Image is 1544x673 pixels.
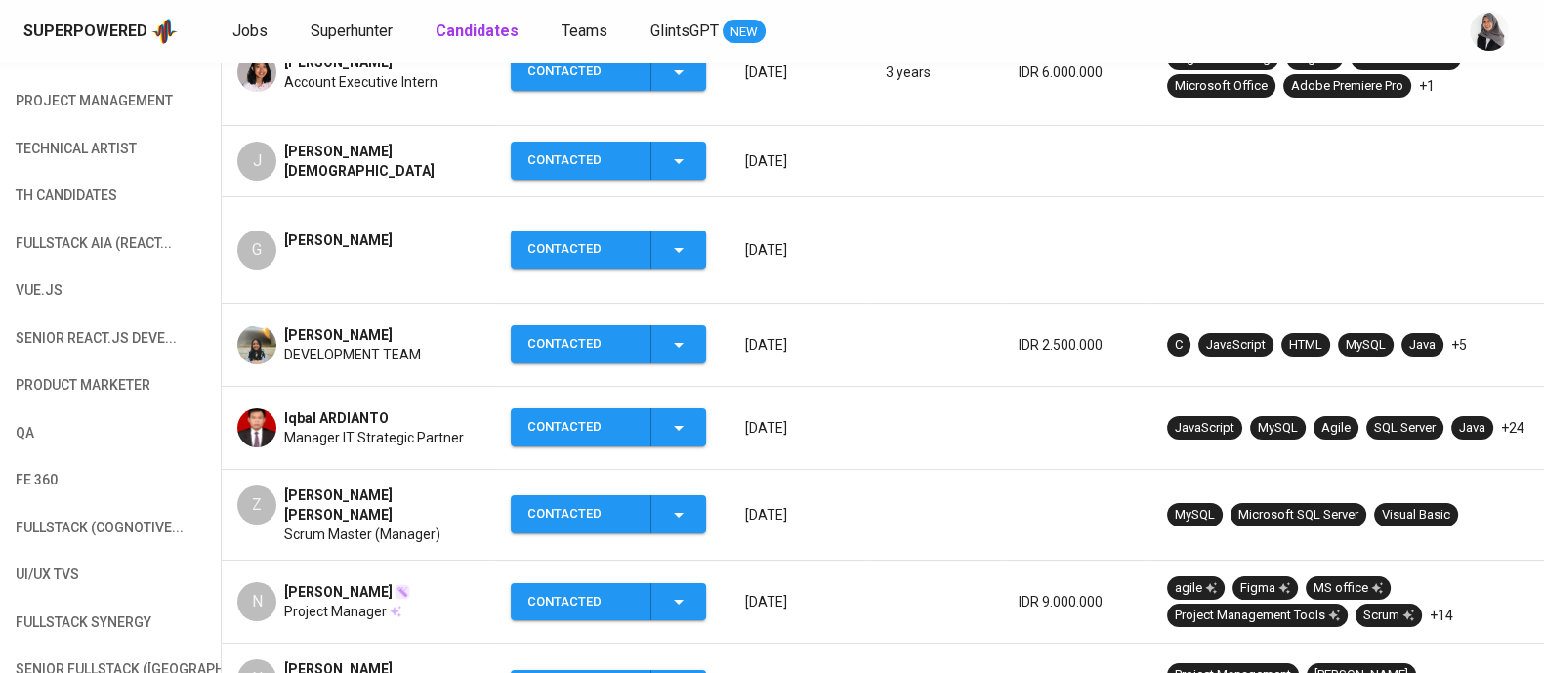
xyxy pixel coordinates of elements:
[16,421,119,445] span: QA
[511,142,706,180] button: Contacted
[745,240,855,260] p: [DATE]
[527,325,635,363] div: Contacted
[237,582,276,621] div: N
[745,592,855,611] p: [DATE]
[284,485,480,525] span: [PERSON_NAME] [PERSON_NAME]
[16,468,119,492] span: FE 360
[23,17,178,46] a: Superpoweredapp logo
[1374,419,1436,438] div: SQL Server
[16,278,119,303] span: Vue.Js
[1175,579,1217,598] div: agile
[527,142,635,180] div: Contacted
[511,583,706,621] button: Contacted
[284,345,421,364] span: DEVELOPMENT TEAM
[527,495,635,533] div: Contacted
[237,53,276,92] img: 562a9dc0f4839d15af412ff3eacd1e15.jpg
[232,20,271,44] a: Jobs
[1314,579,1383,598] div: MS office
[511,408,706,446] button: Contacted
[650,20,766,44] a: GlintsGPT NEW
[436,21,519,40] b: Candidates
[1240,579,1290,598] div: Figma
[284,428,464,447] span: Manager IT Strategic Partner
[395,584,410,600] img: magic_wand.svg
[237,485,276,525] div: Z
[1346,336,1386,355] div: MySQL
[745,151,855,171] p: [DATE]
[1363,607,1414,625] div: Scrum
[1238,506,1358,525] div: Microsoft SQL Server
[650,21,719,40] span: GlintsGPT
[745,505,855,525] p: [DATE]
[527,53,635,91] div: Contacted
[1501,418,1524,438] p: +24
[284,72,438,92] span: Account Executive Intern
[16,326,119,351] span: Senior React.Js deve...
[237,408,276,447] img: d85f5891c0e16cf6ef401779cca57cc5.jpg
[511,231,706,269] button: Contacted
[1175,419,1234,438] div: JavaScript
[237,325,276,364] img: 0b4710ea99ad2d15c55b45b8b9adffe0.jpg
[745,418,855,438] p: [DATE]
[16,184,119,208] span: TH candidates
[511,325,706,363] button: Contacted
[16,373,119,398] span: product marketer
[1451,335,1467,355] p: +5
[284,525,440,544] span: Scrum Master (Manager)
[1382,506,1450,525] div: Visual Basic
[284,231,393,250] span: [PERSON_NAME]
[237,231,276,270] div: G
[1289,336,1322,355] div: HTML
[1175,506,1215,525] div: MySQL
[1175,607,1340,625] div: Project Management Tools
[1175,77,1268,96] div: Microsoft Office
[16,610,119,635] span: fullstack synergy
[16,516,119,540] span: fullstack (cognotive...
[311,21,393,40] span: Superhunter
[436,20,522,44] a: Candidates
[1430,606,1453,625] p: +14
[723,22,766,42] span: NEW
[16,563,119,587] span: UI/UX TVS
[745,63,855,82] p: [DATE]
[1019,63,1136,82] p: IDR 6.000.000
[562,20,611,44] a: Teams
[1206,336,1266,355] div: JavaScript
[1419,76,1435,96] p: +1
[745,335,855,355] p: [DATE]
[527,583,635,621] div: Contacted
[562,21,607,40] span: Teams
[151,17,178,46] img: app logo
[1258,419,1298,438] div: MySQL
[1291,77,1403,96] div: Adobe Premiere Pro
[284,408,389,428] span: Iqbal ARDIANTO
[237,142,276,181] div: J
[1409,336,1436,355] div: Java
[886,63,987,82] p: 3 years
[284,142,480,181] span: [PERSON_NAME][DEMOGRAPHIC_DATA]
[1470,12,1509,51] img: sinta.windasari@glints.com
[1175,336,1183,355] div: C
[1459,419,1485,438] div: Java
[511,495,706,533] button: Contacted
[284,582,393,602] span: [PERSON_NAME]
[527,408,635,446] div: Contacted
[511,53,706,91] button: Contacted
[1019,592,1136,611] p: IDR 9.000.000
[527,231,635,269] div: Contacted
[23,21,147,43] div: Superpowered
[311,20,396,44] a: Superhunter
[284,602,387,621] span: Project Manager
[1321,419,1351,438] div: Agile
[284,325,393,345] span: [PERSON_NAME]
[232,21,268,40] span: Jobs
[1019,335,1136,355] p: IDR 2.500.000
[16,89,119,113] span: Project Management
[16,231,119,256] span: Fullstack AIA (React...
[16,137,119,161] span: technical artist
